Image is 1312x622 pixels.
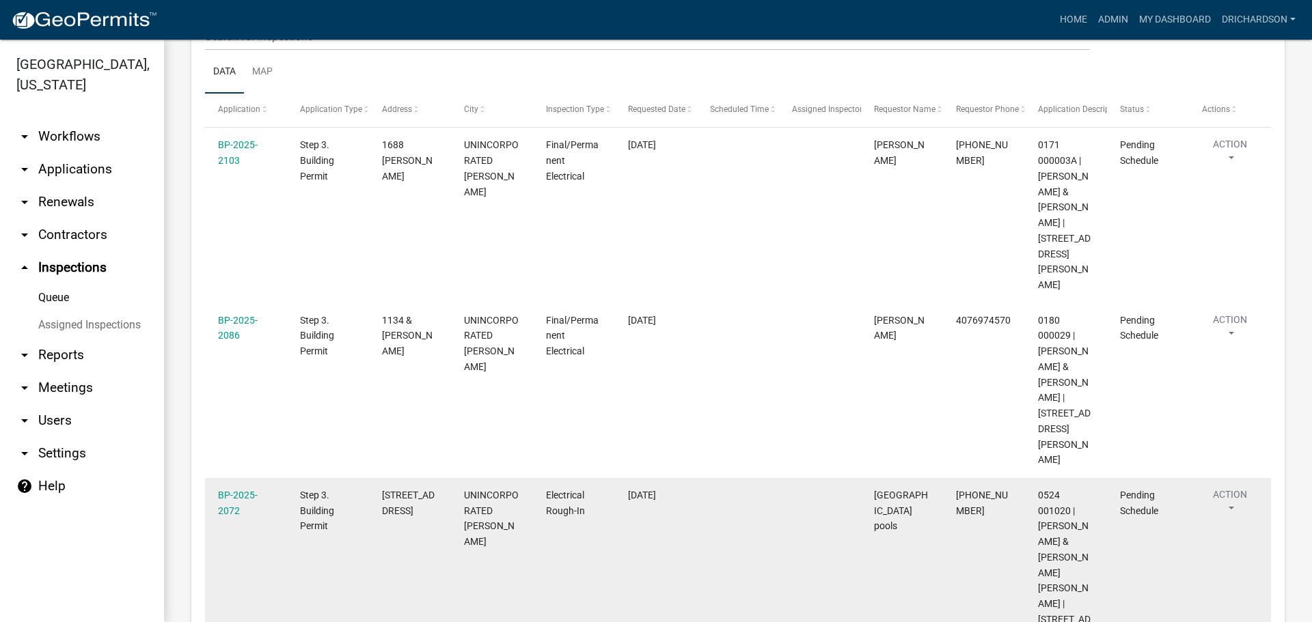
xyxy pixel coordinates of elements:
datatable-header-cell: Status [1107,94,1189,126]
span: 0180 000029 | WHARTON JAMES & DEBORAH | 1134 HINES RD [1038,315,1091,466]
span: 678-552-8406 [956,490,1008,516]
span: 09/26/2025 [628,139,656,150]
i: arrow_drop_down [16,128,33,145]
datatable-header-cell: Assigned Inspector [779,94,861,126]
span: Vernon Horne [874,139,925,166]
button: Action [1202,487,1258,522]
i: arrow_drop_down [16,412,33,429]
span: 706-302-5440 [956,139,1008,166]
i: arrow_drop_down [16,347,33,363]
i: arrow_drop_down [16,445,33,462]
i: arrow_drop_down [16,161,33,178]
span: Requestor Phone [956,104,1019,114]
button: Action [1202,137,1258,171]
span: Electrical Rough-In [546,490,585,516]
datatable-header-cell: City [451,94,533,126]
i: arrow_drop_up [16,259,33,276]
a: Home [1054,7,1093,33]
span: 1134 & HINES RD [382,315,433,357]
datatable-header-cell: Scheduled Time [697,94,779,126]
a: BP-2025-2072 [218,490,258,516]
span: Scheduled Time [710,104,769,114]
span: Final/Permanent Electrical [546,139,599,182]
span: Pending Schedule [1120,490,1158,516]
span: 0171 000003A | HORNE BRANNON & SYDNEY COOK | 1688 HINES RD [1038,139,1091,290]
span: Inspection Type [546,104,604,114]
datatable-header-cell: Requested Date [615,94,697,126]
datatable-header-cell: Address [369,94,451,126]
i: arrow_drop_down [16,194,33,210]
a: Admin [1093,7,1134,33]
datatable-header-cell: Actions [1189,94,1271,126]
span: Step 3. Building Permit [300,490,334,532]
datatable-header-cell: Inspection Type [533,94,615,126]
span: Dustin Allen [874,315,925,341]
datatable-header-cell: Application [205,94,287,126]
span: 09/23/2025 [628,490,656,500]
a: BP-2025-2103 [218,139,258,166]
span: UNINCORPORATED TROUP [464,139,519,197]
datatable-header-cell: Application Description [1025,94,1107,126]
span: UNINCORPORATED TROUP [464,315,519,372]
i: arrow_drop_down [16,380,33,396]
datatable-header-cell: Requestor Name [861,94,943,126]
span: Actions [1202,104,1230,114]
span: Final/Permanent Electrical [546,315,599,357]
a: drichardson [1216,7,1301,33]
span: Requested Date [628,104,685,114]
datatable-header-cell: Requestor Phone [943,94,1025,126]
span: Application [218,104,260,114]
span: Application Type [300,104,362,114]
span: west ga pools [874,490,928,532]
a: Map [244,51,281,94]
a: Data [205,51,244,94]
i: help [16,478,33,494]
button: Action [1202,313,1258,347]
span: Pending Schedule [1120,139,1158,166]
span: Application Description [1038,104,1124,114]
span: 1688 HINES RD [382,139,433,182]
span: Assigned Inspector [792,104,862,114]
span: City [464,104,478,114]
span: Status [1120,104,1144,114]
span: Step 3. Building Permit [300,315,334,357]
a: BP-2025-2086 [218,315,258,341]
span: Step 3. Building Permit [300,139,334,182]
span: 4076974570 [956,315,1011,326]
span: UNINCORPORATED TROUP [464,490,519,547]
a: My Dashboard [1134,7,1216,33]
i: arrow_drop_down [16,227,33,243]
span: 350 FENWICK FARMS DR [382,490,435,516]
span: Address [382,104,412,114]
datatable-header-cell: Application Type [287,94,369,126]
span: Requestor Name [874,104,935,114]
span: 09/22/2025 [628,315,656,326]
span: Pending Schedule [1120,315,1158,341]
